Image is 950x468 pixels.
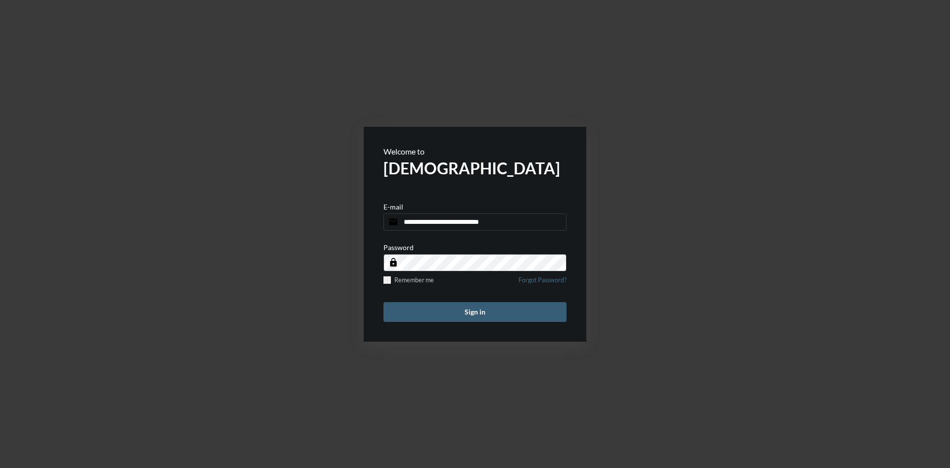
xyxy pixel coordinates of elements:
[519,276,567,290] a: Forgot Password?
[383,243,414,252] p: Password
[383,203,403,211] p: E-mail
[383,276,434,284] label: Remember me
[383,302,567,322] button: Sign in
[383,158,567,178] h2: [DEMOGRAPHIC_DATA]
[383,147,567,156] p: Welcome to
